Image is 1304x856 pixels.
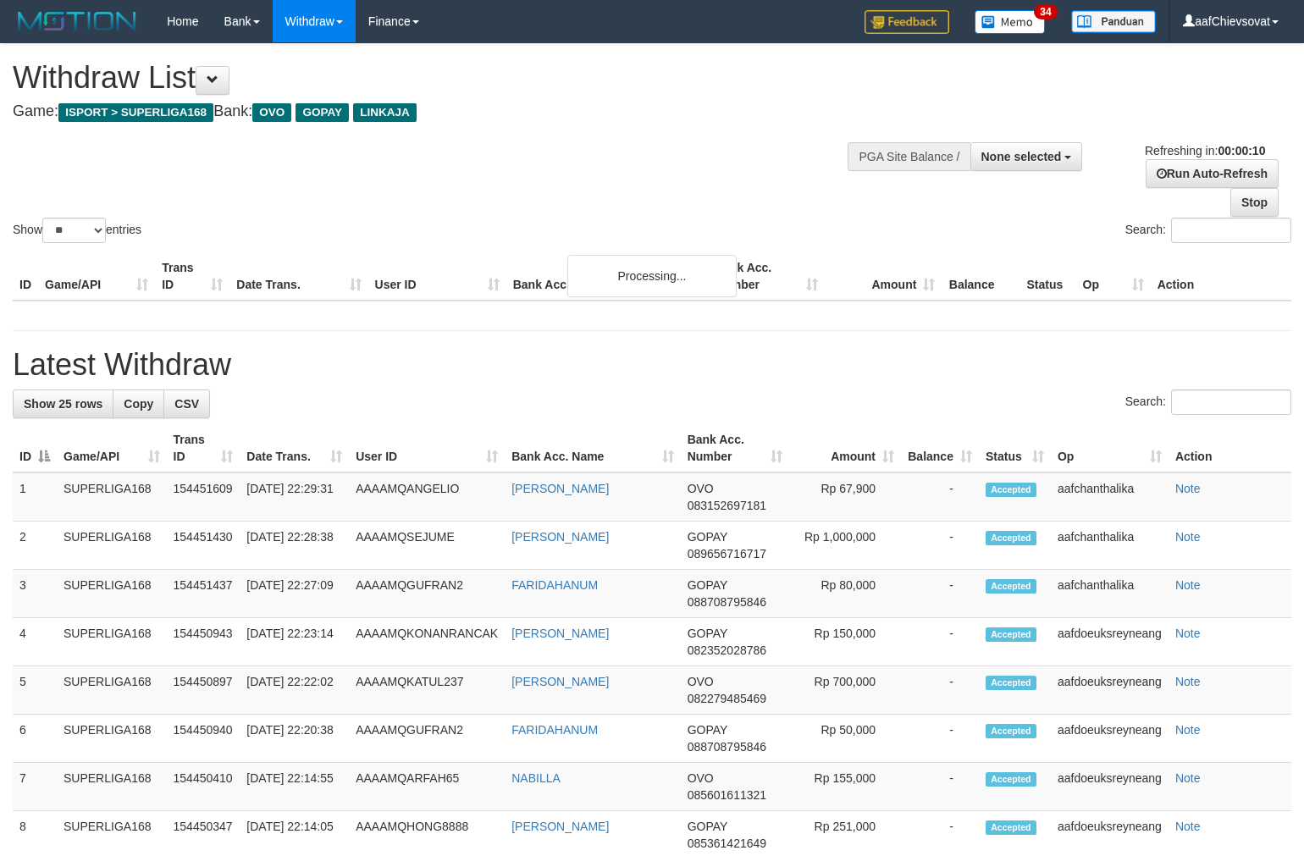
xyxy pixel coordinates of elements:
[688,788,766,802] span: Copy 085601611321 to clipboard
[1051,715,1169,763] td: aafdoeuksreyneang
[688,547,766,561] span: Copy 089656716717 to clipboard
[368,252,506,301] th: User ID
[511,578,598,592] a: FARIDAHANUM
[13,348,1291,382] h1: Latest Withdraw
[42,218,106,243] select: Showentries
[229,252,367,301] th: Date Trans.
[901,570,979,618] td: -
[986,820,1036,835] span: Accepted
[240,472,349,522] td: [DATE] 22:29:31
[13,61,853,95] h1: Withdraw List
[167,570,240,618] td: 154451437
[57,666,167,715] td: SUPERLIGA168
[124,397,153,411] span: Copy
[511,482,609,495] a: [PERSON_NAME]
[1071,10,1156,33] img: panduan.png
[13,763,57,811] td: 7
[688,499,766,512] span: Copy 083152697181 to clipboard
[901,522,979,570] td: -
[901,666,979,715] td: -
[1145,144,1265,157] span: Refreshing in:
[789,570,901,618] td: Rp 80,000
[57,570,167,618] td: SUPERLIGA168
[986,483,1036,497] span: Accepted
[13,618,57,666] td: 4
[1125,389,1291,415] label: Search:
[979,424,1051,472] th: Status: activate to sort column ascending
[167,424,240,472] th: Trans ID: activate to sort column ascending
[13,103,853,120] h4: Game: Bank:
[1171,389,1291,415] input: Search:
[1051,522,1169,570] td: aafchanthalika
[986,579,1036,594] span: Accepted
[688,837,766,850] span: Copy 085361421649 to clipboard
[688,578,727,592] span: GOPAY
[353,103,417,122] span: LINKAJA
[789,424,901,472] th: Amount: activate to sort column ascending
[13,522,57,570] td: 2
[252,103,291,122] span: OVO
[511,530,609,544] a: [PERSON_NAME]
[970,142,1083,171] button: None selected
[1125,218,1291,243] label: Search:
[13,666,57,715] td: 5
[349,522,505,570] td: AAAAMQSEJUME
[1175,482,1201,495] a: Note
[901,618,979,666] td: -
[58,103,213,122] span: ISPORT > SUPERLIGA168
[13,218,141,243] label: Show entries
[901,472,979,522] td: -
[1019,252,1075,301] th: Status
[789,522,901,570] td: Rp 1,000,000
[688,692,766,705] span: Copy 082279485469 to clipboard
[688,723,727,737] span: GOPAY
[57,715,167,763] td: SUPERLIGA168
[13,8,141,34] img: MOTION_logo.png
[57,522,167,570] td: SUPERLIGA168
[567,255,737,297] div: Processing...
[167,472,240,522] td: 154451609
[511,771,561,785] a: NABILLA
[1051,763,1169,811] td: aafdoeuksreyneang
[1051,666,1169,715] td: aafdoeuksreyneang
[167,522,240,570] td: 154451430
[901,763,979,811] td: -
[13,570,57,618] td: 3
[240,715,349,763] td: [DATE] 22:20:38
[57,763,167,811] td: SUPERLIGA168
[296,103,349,122] span: GOPAY
[240,666,349,715] td: [DATE] 22:22:02
[688,530,727,544] span: GOPAY
[57,424,167,472] th: Game/API: activate to sort column ascending
[13,424,57,472] th: ID: activate to sort column descending
[240,570,349,618] td: [DATE] 22:27:09
[986,724,1036,738] span: Accepted
[789,472,901,522] td: Rp 67,900
[349,570,505,618] td: AAAAMQGUFRAN2
[1169,424,1291,472] th: Action
[1151,252,1291,301] th: Action
[57,472,167,522] td: SUPERLIGA168
[942,252,1019,301] th: Balance
[1051,472,1169,522] td: aafchanthalika
[1175,530,1201,544] a: Note
[13,472,57,522] td: 1
[349,666,505,715] td: AAAAMQKATUL237
[1034,4,1057,19] span: 34
[511,675,609,688] a: [PERSON_NAME]
[1051,424,1169,472] th: Op: activate to sort column ascending
[1175,723,1201,737] a: Note
[789,763,901,811] td: Rp 155,000
[240,522,349,570] td: [DATE] 22:28:38
[349,472,505,522] td: AAAAMQANGELIO
[708,252,825,301] th: Bank Acc. Number
[1051,618,1169,666] td: aafdoeuksreyneang
[1175,771,1201,785] a: Note
[1175,578,1201,592] a: Note
[349,715,505,763] td: AAAAMQGUFRAN2
[13,715,57,763] td: 6
[1146,159,1279,188] a: Run Auto-Refresh
[38,252,155,301] th: Game/API
[163,389,210,418] a: CSV
[13,389,113,418] a: Show 25 rows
